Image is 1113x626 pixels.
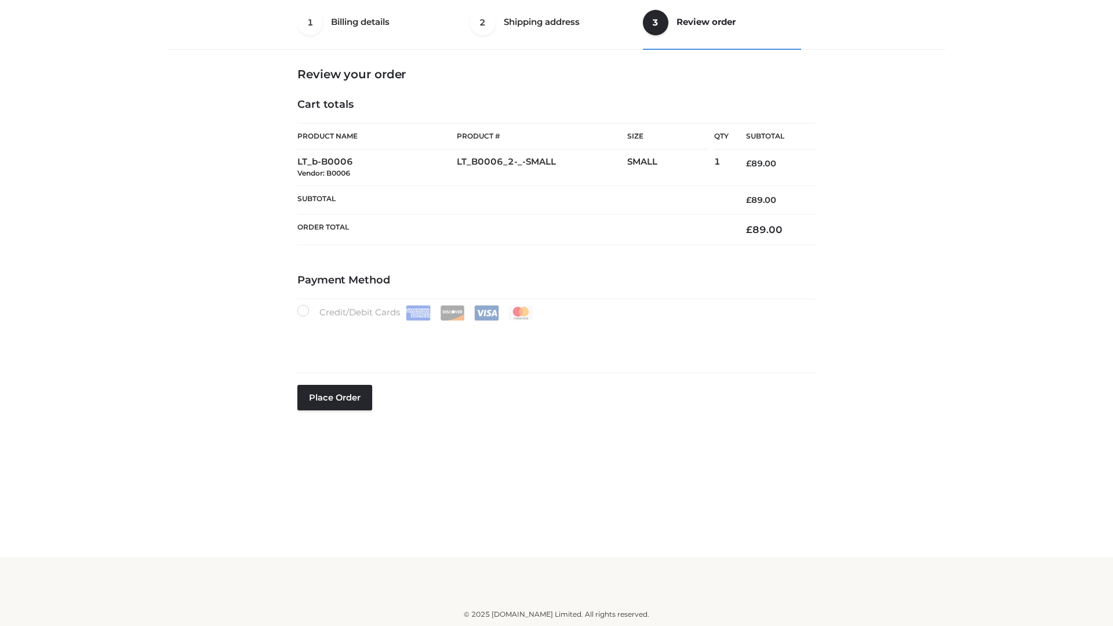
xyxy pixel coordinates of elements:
img: Amex [406,305,431,321]
td: 1 [714,150,729,186]
img: Mastercard [508,305,533,321]
td: LT_b-B0006 [297,150,457,186]
img: Visa [474,305,499,321]
th: Product Name [297,123,457,150]
small: Vendor: B0006 [297,169,350,177]
span: £ [746,195,751,205]
label: Credit/Debit Cards [297,305,534,321]
span: £ [746,158,751,169]
div: © 2025 [DOMAIN_NAME] Limited. All rights reserved. [172,609,941,620]
th: Product # [457,123,627,150]
img: Discover [440,305,465,321]
th: Size [627,123,708,150]
bdi: 89.00 [746,195,776,205]
th: Subtotal [729,123,816,150]
td: LT_B0006_2-_-SMALL [457,150,627,186]
td: SMALL [627,150,714,186]
h3: Review your order [297,67,816,81]
h4: Cart totals [297,99,816,111]
iframe: Secure payment input frame [295,318,813,361]
span: £ [746,224,752,235]
bdi: 89.00 [746,224,783,235]
th: Order Total [297,214,729,245]
th: Subtotal [297,185,729,214]
th: Qty [714,123,729,150]
h4: Payment Method [297,274,816,287]
button: Place order [297,385,372,410]
bdi: 89.00 [746,158,776,169]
